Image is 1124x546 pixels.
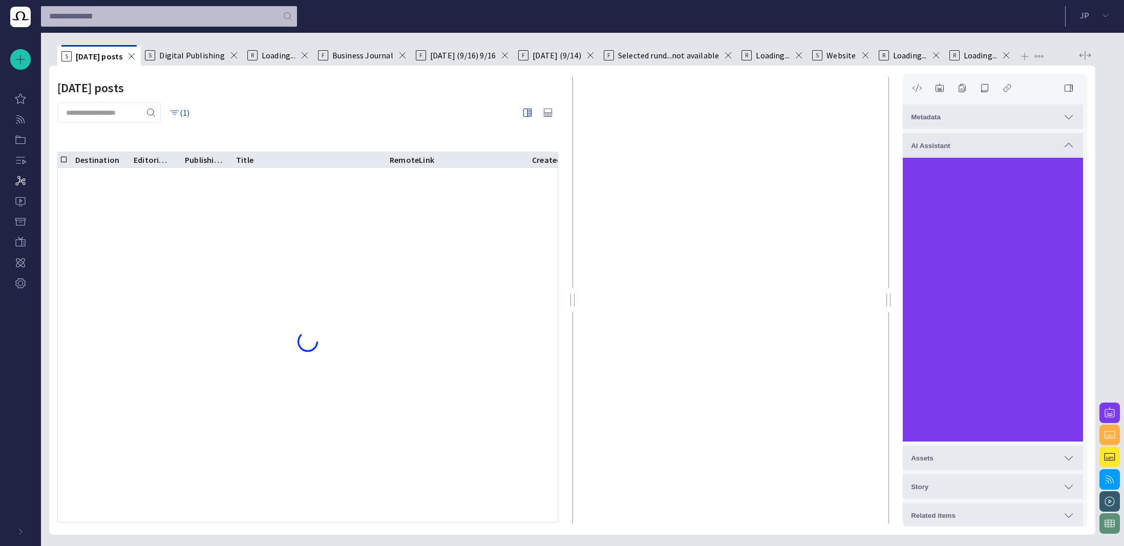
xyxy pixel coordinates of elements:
[808,45,874,66] div: SWebsite
[14,93,27,103] p: My Octopus
[911,512,956,519] span: Related items
[600,45,738,66] div: FSelected rund...not available
[14,134,27,144] p: Story Folders
[903,158,1083,442] iframe: AI Assistant
[10,232,31,253] div: Framedrop AI
[141,45,243,66] div: SDigital Publishing
[741,50,752,60] p: R
[14,257,27,267] p: Story-centric preview
[945,45,1016,66] div: RLoading...
[14,216,27,226] p: Archive & Trash
[879,50,889,60] p: R
[14,216,27,228] span: Archive & Trash
[159,50,224,60] span: Digital Publishing
[514,45,600,66] div: F[DATE] (9/14)
[14,93,27,105] span: My Octopus
[533,50,581,60] span: [DATE] (9/14)
[911,483,928,491] span: Story
[1080,9,1089,22] p: J P
[14,195,27,207] span: Media
[430,50,496,60] span: [DATE] (9/16) 9/16
[390,155,434,165] div: RemoteLink
[10,191,31,212] div: Media
[57,45,141,66] div: S[DATE] posts
[14,195,27,205] p: Media
[10,7,31,27] img: Octopus News Room
[826,50,856,60] span: Website
[1072,6,1118,25] button: JP
[76,51,122,61] span: [DATE] posts
[875,45,945,66] div: RLoading...
[134,155,172,165] div: Editorial status
[911,142,950,150] span: AI Assistant
[903,446,1083,470] button: Assets
[57,81,124,95] h2: [DATE] posts
[14,236,27,248] span: Framedrop AI
[903,104,1083,129] button: Metadata
[412,45,514,66] div: F[DATE] (9/16) 9/16
[14,257,27,269] span: Story-centric preview
[185,155,223,165] div: Publishing status
[247,50,258,60] p: R
[14,154,27,164] p: Rundowns
[518,50,528,60] p: F
[14,113,27,125] span: Incoming Feeds
[75,155,119,165] div: Destination
[949,50,960,60] p: R
[318,50,328,60] p: F
[14,277,27,289] span: Admin
[618,50,719,60] span: Selected rund...not available
[262,50,295,60] span: Loading...
[14,113,27,123] p: Incoming Feeds
[903,133,1083,158] button: AI Assistant
[416,50,426,60] p: F
[10,89,31,293] ul: main menu
[145,50,155,60] p: S
[903,474,1083,499] button: Story
[14,175,27,185] p: Digital Publishing
[737,45,808,66] div: RLoading...
[14,175,27,187] span: Digital Publishing
[314,45,412,66] div: FBusiness Journal
[14,236,27,246] p: Framedrop AI
[14,277,27,287] p: Admin
[903,503,1083,528] button: Related items
[236,155,253,165] div: Title
[10,253,31,273] div: Story-centric preview
[532,155,561,165] div: Created
[812,50,822,60] p: S
[332,50,393,60] span: Business Journal
[893,50,927,60] span: Loading...
[756,50,790,60] span: Loading...
[14,134,27,146] span: Story Folders
[911,454,934,462] span: Assets
[14,154,27,166] span: Rundowns
[964,50,998,60] span: Loading...
[243,45,314,66] div: RLoading...
[604,50,614,60] p: F
[165,103,195,122] button: (1)
[911,113,941,121] span: Metadata
[61,51,72,61] p: S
